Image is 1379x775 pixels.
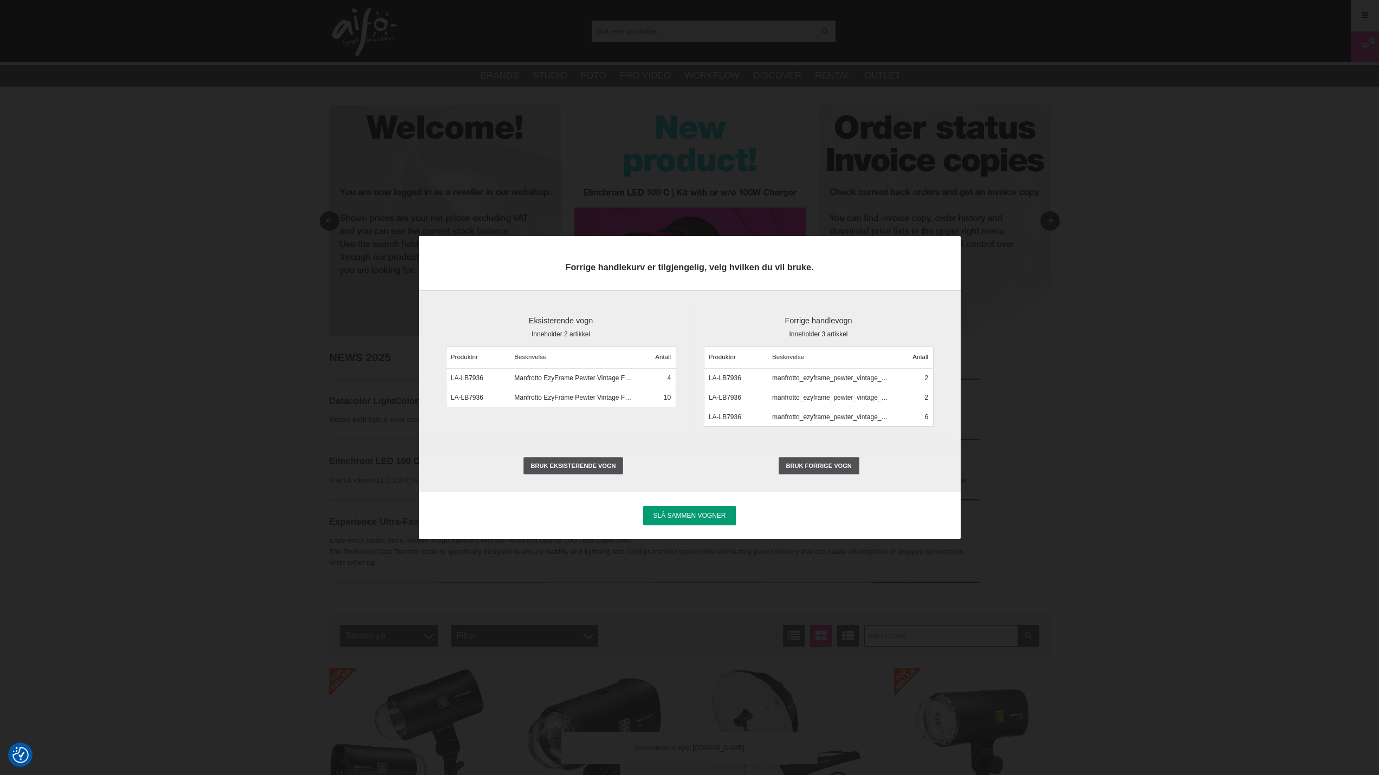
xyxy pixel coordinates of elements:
span: LA-LB7936 [451,393,506,402]
span: 2 [899,393,928,402]
span: Antall [899,353,928,362]
span: Inneholder 3 artikkel [704,329,934,339]
label: Bruk eksisterende vogn [523,457,624,474]
h4: Eksisterende vogn [446,315,676,326]
span: LA-LB7936 [709,412,763,422]
img: Revisit consent button [12,747,29,763]
button: Samtykkepreferanser [12,745,29,765]
span: LA-LB7936 [451,373,506,383]
span: 2 [899,373,928,383]
span: Inneholder 2 artikkel [446,329,676,339]
span: Manfrotto EzyFrame Pewter Vintage Fotobakgrund 2x2.3m [514,373,632,383]
span: LA-LB7936 [709,373,763,383]
span: Beskrivelse [514,353,632,362]
span: Slå sammen vogner [653,512,726,519]
span: Produktnr [451,353,506,362]
span: 10 [642,393,671,402]
span: LA-LB7936 [709,393,763,402]
h3: Forrige handlekurv er tilgjengelig, velg hvilken du vil bruke. [419,261,961,273]
span: manfrotto_ezyframe_pewter_vintage_bakgrunn_2x2_3m [772,412,890,422]
h4: Forrige handlevogn [704,315,934,326]
span: 4 [642,373,671,383]
span: 6 [899,412,928,422]
span: manfrotto_ezyframe_pewter_vintage_bakgrunn_2x2_3m [772,373,890,383]
label: Bruk forrige vogn [779,457,859,474]
span: Produktnr [709,353,763,362]
span: Beskrivelse [772,353,890,362]
span: Manfrotto EzyFrame Pewter Vintage Fotobakgrund 2x2.3m [514,393,632,402]
span: manfrotto_ezyframe_pewter_vintage_bakgrunn_2x2_3m [772,393,890,402]
span: Antall [642,353,671,362]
